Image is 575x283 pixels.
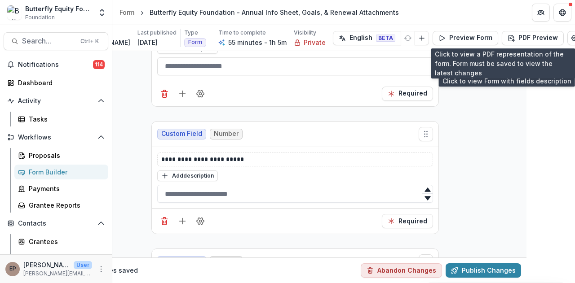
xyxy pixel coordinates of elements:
[18,78,101,87] div: Dashboard
[433,31,498,45] button: Preview Form
[14,148,108,163] a: Proposals
[23,260,70,270] p: [PERSON_NAME]
[382,87,433,101] button: Required
[157,87,172,101] button: Delete field
[14,165,108,179] a: Form Builder
[29,151,101,160] div: Proposals
[9,266,16,272] div: Emily Parker
[415,31,429,45] button: Add Language
[29,237,101,246] div: Grantees
[7,5,22,20] img: Butterfly Equity Foundation
[23,270,92,278] p: [PERSON_NAME][EMAIL_ADDRESS][DOMAIN_NAME]
[119,8,134,17] div: Form
[401,31,415,45] button: Refresh Translation
[29,167,101,177] div: Form Builder
[304,38,326,47] p: Private
[150,8,399,17] div: Butterfly Equity Foundation - Annual Info Sheet, Goals, & Renewal Attachments
[4,32,108,50] button: Search...
[18,134,94,141] span: Workflows
[14,181,108,196] a: Payments
[96,4,108,22] button: Open entity switcher
[18,220,94,227] span: Contacts
[382,214,433,228] button: Required
[116,6,402,19] nav: breadcrumb
[553,4,571,22] button: Get Help
[175,214,190,228] button: Add field
[193,214,208,228] button: Field Settings
[25,13,55,22] span: Foundation
[218,29,266,37] p: Time to complete
[4,75,108,90] a: Dashboard
[193,87,208,101] button: Field Settings
[29,114,101,124] div: Tasks
[4,94,108,108] button: Open Activity
[14,251,108,266] a: Communications
[4,57,108,72] button: Notifications114
[93,60,105,69] span: 114
[333,31,401,45] button: English BETA
[18,97,94,105] span: Activity
[188,39,202,45] span: Form
[18,61,93,69] span: Notifications
[184,29,198,37] p: Type
[14,112,108,126] a: Tasks
[74,261,92,269] p: User
[419,254,433,269] button: Move field
[502,31,564,45] button: PDF Preview
[361,263,442,278] button: Abandon Changes
[96,264,106,274] button: More
[175,87,190,101] button: Add field
[14,198,108,213] a: Grantee Reports
[14,234,108,249] a: Grantees
[79,36,101,46] div: Ctrl + K
[157,170,218,181] button: Adddescription
[214,130,239,138] span: Number
[161,130,202,138] span: Custom Field
[157,214,172,228] button: Delete field
[4,130,108,144] button: Open Workflows
[294,29,316,37] p: Visibility
[419,127,433,141] button: Move field
[446,263,521,278] button: Publish Changes
[116,6,138,19] a: Form
[29,200,101,210] div: Grantee Reports
[4,216,108,231] button: Open Contacts
[22,37,75,45] span: Search...
[137,38,158,47] p: [DATE]
[137,29,177,37] p: Last published
[25,4,92,13] div: Butterfly Equity Foundation
[228,38,287,47] p: 55 minutes - 1h 5m
[29,184,101,193] div: Payments
[532,4,550,22] button: Partners
[29,253,101,263] div: Communications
